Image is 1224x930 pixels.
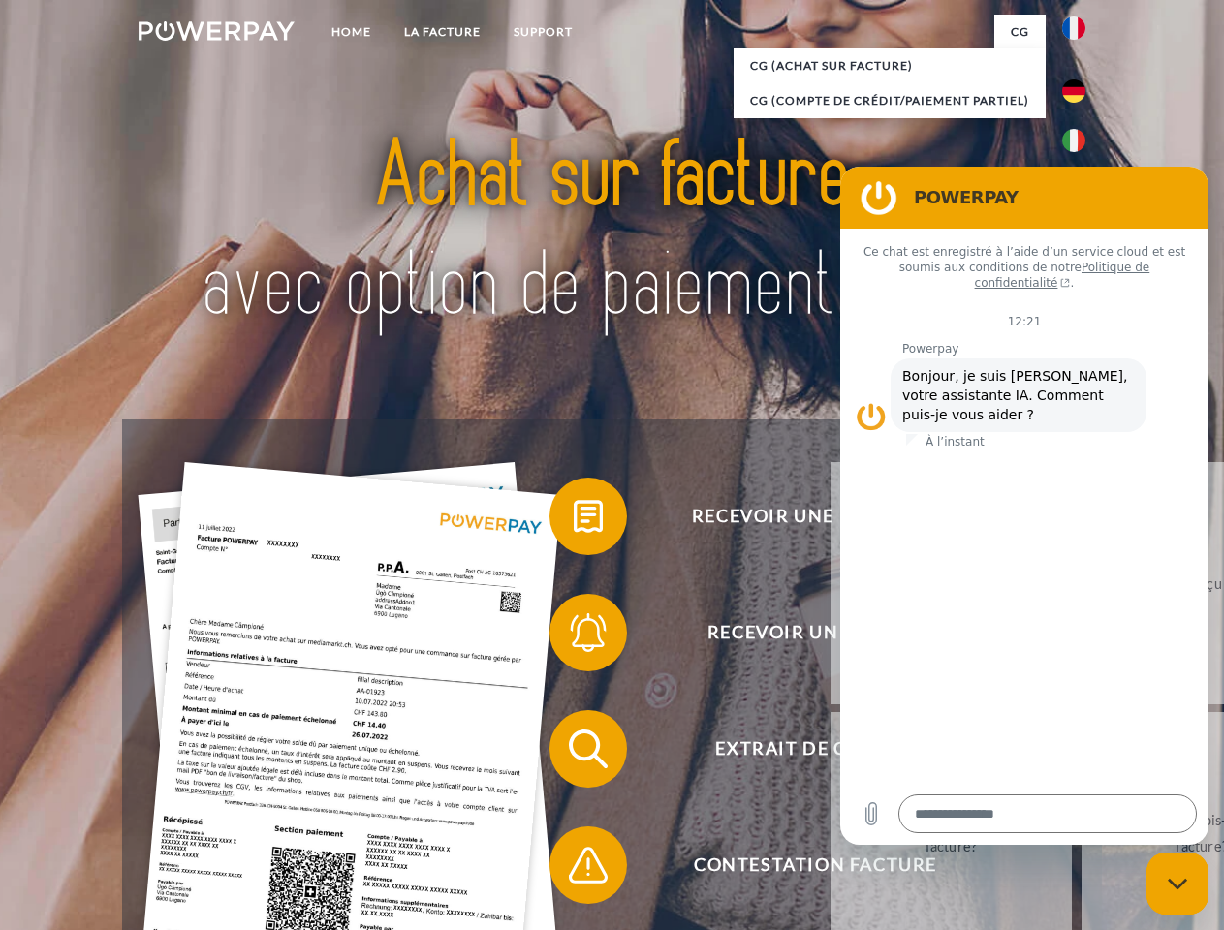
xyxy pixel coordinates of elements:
[1062,79,1085,103] img: de
[994,15,1046,49] a: CG
[1062,16,1085,40] img: fr
[549,478,1053,555] button: Recevoir une facture ?
[497,15,589,49] a: Support
[185,93,1039,371] img: title-powerpay_fr.svg
[315,15,388,49] a: Home
[734,83,1046,118] a: CG (Compte de crédit/paiement partiel)
[549,826,1053,904] button: Contestation Facture
[564,492,612,541] img: qb_bill.svg
[564,841,612,889] img: qb_warning.svg
[840,167,1208,845] iframe: Fenêtre de messagerie
[388,15,497,49] a: LA FACTURE
[564,725,612,773] img: qb_search.svg
[564,608,612,657] img: qb_bell.svg
[734,48,1046,83] a: CG (achat sur facture)
[549,710,1053,788] button: Extrait de compte
[139,21,295,41] img: logo-powerpay-white.svg
[549,594,1053,671] button: Recevoir un rappel?
[1062,129,1085,152] img: it
[1146,852,1208,914] iframe: Bouton de lancement de la fenêtre de messagerie, conversation en cours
